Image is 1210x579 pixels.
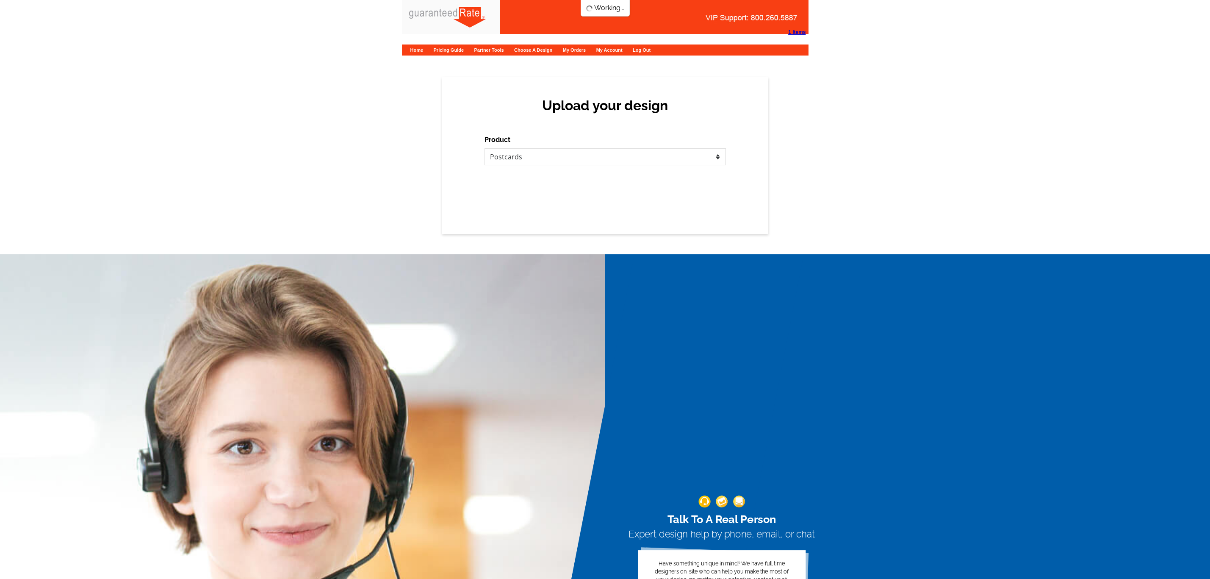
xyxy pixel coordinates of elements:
h2: Upload your design [493,97,717,114]
a: Log Out [633,47,651,53]
a: Choose A Design [514,47,552,53]
a: My Account [596,47,623,53]
a: Home [410,47,424,53]
img: support-img-3_1.png [733,495,745,507]
h2: Talk To A Real Person [629,513,815,526]
strong: 1 Items [788,29,806,35]
a: Pricing Guide [434,47,464,53]
img: loading... [586,5,593,12]
h3: Expert design help by phone, email, or chat [629,529,815,540]
a: My Orders [563,47,586,53]
label: Product [485,135,510,145]
a: Partner Tools [474,47,504,53]
img: support-img-2.png [716,495,728,507]
img: support-img-1.png [698,495,710,507]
